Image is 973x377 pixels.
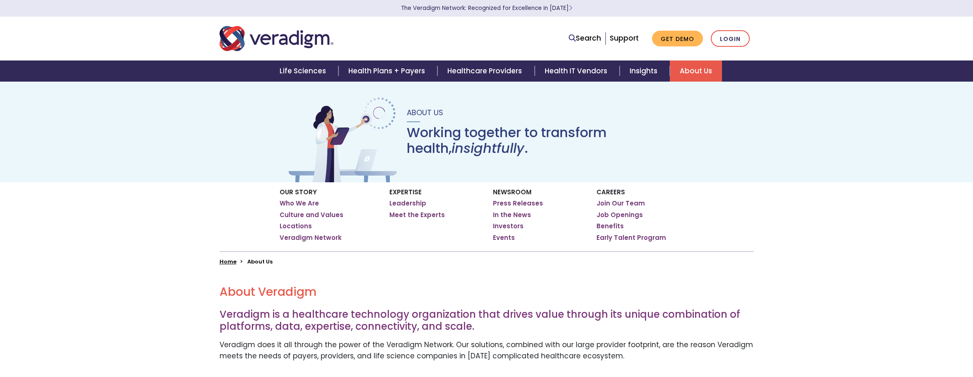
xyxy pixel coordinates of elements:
a: Investors [493,222,524,230]
a: Support [610,33,639,43]
span: About Us [407,107,443,118]
h2: About Veradigm [220,285,754,299]
a: Job Openings [596,211,643,219]
a: Leadership [389,199,426,208]
a: Veradigm Network [280,234,342,242]
a: Early Talent Program [596,234,666,242]
a: Life Sciences [270,60,338,82]
a: Events [493,234,515,242]
a: Search [569,33,601,44]
span: Learn More [569,4,572,12]
a: Benefits [596,222,624,230]
a: Health Plans + Payers [338,60,437,82]
h3: Veradigm is a healthcare technology organization that drives value through its unique combination... [220,309,754,333]
p: Veradigm does it all through the power of the Veradigm Network. Our solutions, combined with our ... [220,339,754,362]
a: Insights [620,60,670,82]
a: Healthcare Providers [437,60,534,82]
a: Home [220,258,237,266]
a: Health IT Vendors [535,60,620,82]
a: Locations [280,222,312,230]
a: Get Demo [652,31,703,47]
a: About Us [670,60,722,82]
a: In the News [493,211,531,219]
a: Join Our Team [596,199,645,208]
h1: Working together to transform health, . [407,125,687,157]
a: Meet the Experts [389,211,445,219]
a: The Veradigm Network: Recognized for Excellence in [DATE]Learn More [401,4,572,12]
a: Login [711,30,750,47]
img: Veradigm logo [220,25,333,52]
a: Press Releases [493,199,543,208]
em: insightfully [451,139,524,157]
a: Culture and Values [280,211,343,219]
a: Who We Are [280,199,319,208]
